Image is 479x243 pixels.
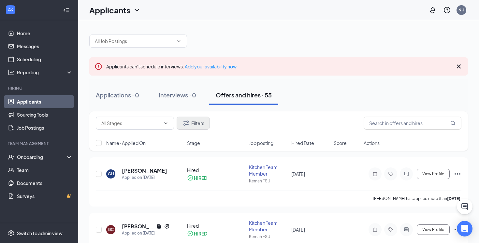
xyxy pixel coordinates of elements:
svg: Cross [455,63,463,70]
svg: Note [371,171,379,177]
div: Kitchen Team Member [249,164,287,177]
a: Scheduling [17,53,73,66]
div: HIRED [194,175,207,181]
div: Kemah FSU [249,178,287,184]
button: Filter Filters [177,117,210,130]
svg: ChevronDown [176,38,181,44]
svg: UserCheck [8,154,14,160]
svg: ChevronDown [163,121,168,126]
div: Applications · 0 [96,91,139,99]
div: Applied on [DATE] [122,174,167,181]
div: Hiring [8,85,71,91]
svg: Error [94,63,102,70]
h5: [PERSON_NAME] [PERSON_NAME] [122,223,154,230]
div: NH [458,7,464,13]
button: View Profile [417,169,450,179]
span: Job posting [249,140,273,146]
div: Kemah FSU [249,234,287,239]
input: All Job Postings [95,37,174,45]
div: Team Management [8,141,71,146]
svg: Settings [8,230,14,236]
svg: WorkstreamLogo [7,7,14,13]
svg: Document [156,224,162,229]
div: Applied on [DATE] [122,230,169,236]
svg: Tag [387,171,395,177]
div: BC [108,227,114,232]
span: Applicants can't schedule interviews. [106,64,237,69]
a: SurveysCrown [17,190,73,203]
div: Open Intercom Messenger [457,221,472,236]
div: GH [108,171,114,177]
span: Actions [364,140,380,146]
svg: Reapply [164,224,169,229]
a: Home [17,27,73,40]
svg: Note [371,227,379,232]
svg: ChevronDown [133,6,141,14]
div: Offers and hires · 55 [216,91,272,99]
span: Score [334,140,347,146]
svg: Analysis [8,69,14,76]
a: Sourcing Tools [17,108,73,121]
svg: ActiveChat [402,227,410,232]
span: View Profile [422,227,444,232]
span: Name · Applied On [106,140,146,146]
span: View Profile [422,172,444,176]
h5: [PERSON_NAME] [122,167,167,174]
svg: Filter [182,119,190,127]
a: Add your availability now [185,64,237,69]
button: ChatActive [457,199,472,214]
svg: QuestionInfo [443,6,451,14]
svg: Ellipses [454,170,461,178]
svg: ChatActive [461,203,469,210]
div: Interviews · 0 [159,91,196,99]
div: HIRED [194,230,207,237]
span: [DATE] [291,171,305,177]
div: Hired [187,167,245,173]
a: Messages [17,40,73,53]
svg: Tag [387,227,395,232]
a: Team [17,164,73,177]
div: Switch to admin view [17,230,63,236]
span: Hired Date [291,140,314,146]
b: [DATE] [447,196,460,201]
svg: CheckmarkCircle [187,230,194,237]
svg: CheckmarkCircle [187,175,194,181]
svg: Ellipses [454,226,461,234]
h1: Applicants [89,5,130,16]
a: Documents [17,177,73,190]
span: Stage [187,140,200,146]
a: Applicants [17,95,73,108]
button: View Profile [417,224,450,235]
div: Hired [187,222,245,229]
svg: Notifications [429,6,437,14]
svg: ActiveChat [402,171,410,177]
svg: Collapse [63,7,69,13]
a: Job Postings [17,121,73,134]
input: Search in offers and hires [364,117,461,130]
p: [PERSON_NAME] has applied more than . [373,196,461,201]
input: All Stages [101,120,161,127]
svg: MagnifyingGlass [450,121,456,126]
span: [DATE] [291,227,305,233]
div: Kitchen Team Member [249,220,287,233]
div: Reporting [17,69,73,76]
div: Onboarding [17,154,67,160]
